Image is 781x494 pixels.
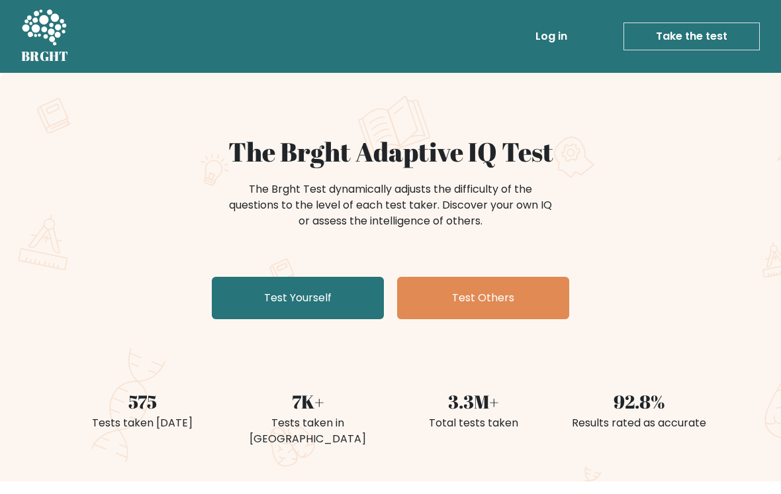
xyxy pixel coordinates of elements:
[564,415,713,431] div: Results rated as accurate
[68,388,217,416] div: 575
[68,136,713,168] h1: The Brght Adaptive IQ Test
[530,23,573,50] a: Log in
[233,388,383,416] div: 7K+
[21,48,69,64] h5: BRGHT
[225,181,556,229] div: The Brght Test dynamically adjusts the difficulty of the questions to the level of each test take...
[212,277,384,319] a: Test Yourself
[623,23,760,50] a: Take the test
[233,415,383,447] div: Tests taken in [GEOGRAPHIC_DATA]
[398,388,548,416] div: 3.3M+
[21,5,69,68] a: BRGHT
[68,415,217,431] div: Tests taken [DATE]
[564,388,713,416] div: 92.8%
[397,277,569,319] a: Test Others
[398,415,548,431] div: Total tests taken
